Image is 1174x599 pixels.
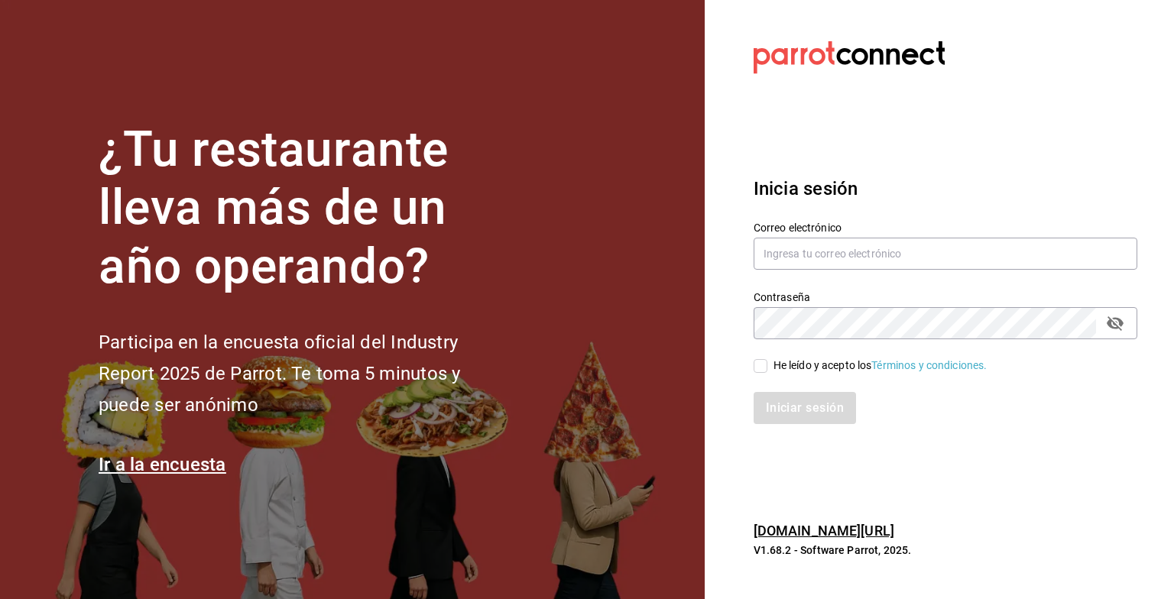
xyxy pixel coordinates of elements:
h3: Inicia sesión [754,175,1137,202]
a: Términos y condiciones. [871,359,987,371]
button: Campo de contraseña [1102,310,1128,336]
a: [DOMAIN_NAME][URL] [754,523,894,539]
a: Ir a la encuesta [99,454,226,475]
p: V1.68.2 - Software Parrot, 2025. [754,542,1137,558]
label: Contraseña [754,291,1137,302]
input: Ingresa tu correo electrónico [754,238,1137,270]
h2: Participa en la encuesta oficial del Industry Report 2025 de Parrot. Te toma 5 minutos y puede se... [99,327,511,420]
h1: ¿Tu restaurante lleva más de un año operando? [99,121,511,296]
div: He leído y acepto los [773,358,988,374]
label: Correo electrónico [754,222,1137,232]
